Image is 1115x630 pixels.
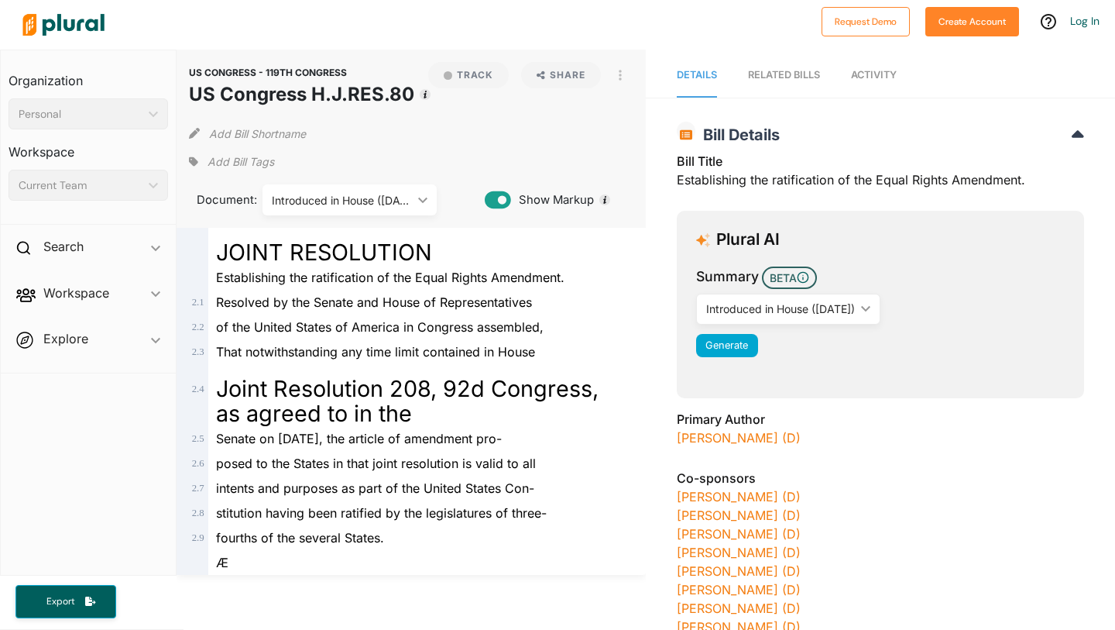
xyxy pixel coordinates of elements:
a: [PERSON_NAME] (D) [677,545,801,560]
div: Tooltip anchor [418,88,432,102]
h3: Summary [696,267,759,287]
a: [PERSON_NAME] (D) [677,430,801,446]
button: Request Demo [822,7,910,36]
span: US CONGRESS - 119TH CONGRESS [189,67,347,78]
div: RELATED BILLS [748,67,820,82]
h3: Workspace [9,129,168,164]
button: Export [15,585,116,618]
div: Personal [19,106,142,122]
a: RELATED BILLS [748,53,820,98]
span: 2 . 5 [192,433,204,444]
a: Request Demo [822,12,910,29]
span: Details [677,69,717,81]
button: Add Bill Shortname [209,121,306,146]
span: Show Markup [511,191,594,208]
span: Æ [216,555,228,570]
span: posed to the States in that joint resolution is valid to all [216,456,536,471]
button: Share [521,62,601,88]
div: Current Team [19,177,142,194]
a: [PERSON_NAME] (D) [677,526,801,542]
div: Tooltip anchor [598,193,612,207]
span: 2 . 3 [192,346,204,357]
h3: Co-sponsors [677,469,1084,487]
button: Generate [696,334,758,357]
span: 2 . 4 [192,384,204,394]
span: stitution having been ratified by the legislatures of three- [216,505,547,521]
span: 2 . 6 [192,458,204,469]
span: Export [36,595,85,608]
span: 2 . 8 [192,508,204,518]
span: Establishing the ratification of the Equal Rights Amendment. [216,270,564,285]
span: Add Bill Tags [208,154,274,170]
div: Introduced in House ([DATE]) [272,192,412,208]
span: Resolved by the Senate and House of Representatives [216,294,532,310]
div: Add tags [189,150,274,174]
span: Senate on [DATE], the article of amendment pro- [216,431,502,446]
a: Details [677,53,717,98]
a: Log In [1070,14,1100,28]
div: Introduced in House ([DATE]) [706,301,855,317]
a: [PERSON_NAME] (D) [677,582,801,597]
button: Track [428,62,509,88]
h1: US Congress H.J.RES.80 [189,81,414,108]
span: fourths of the several States. [216,530,384,546]
span: of the United States of America in Congress assembled, [216,319,544,335]
a: Activity [851,53,897,98]
span: Bill Details [695,126,780,144]
a: [PERSON_NAME] (D) [677,508,801,523]
span: intents and purposes as part of the United States Con- [216,480,534,496]
span: That notwithstanding any time limit contained in House [216,344,535,360]
span: 2 . 9 [192,532,204,543]
h3: Primary Author [677,410,1084,429]
a: [PERSON_NAME] (D) [677,489,801,504]
span: Document: [189,191,243,208]
div: Establishing the ratification of the Equal Rights Amendment. [677,152,1084,198]
span: Joint Resolution 208, 92d Congress, as agreed to in the [216,375,599,427]
span: 2 . 7 [192,483,204,494]
span: Activity [851,69,897,81]
h3: Organization [9,58,168,92]
span: JOINT RESOLUTION [216,239,432,266]
h2: Search [43,238,84,255]
a: [PERSON_NAME] (D) [677,563,801,579]
span: 2 . 2 [192,322,204,332]
button: Share [515,62,607,88]
span: Generate [705,339,748,351]
span: 2 . 1 [192,297,204,308]
button: Create Account [925,7,1019,36]
h3: Bill Title [677,152,1084,170]
h3: Plural AI [716,230,780,250]
span: BETA [762,267,817,289]
a: [PERSON_NAME] (D) [677,601,801,616]
a: Create Account [925,12,1019,29]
